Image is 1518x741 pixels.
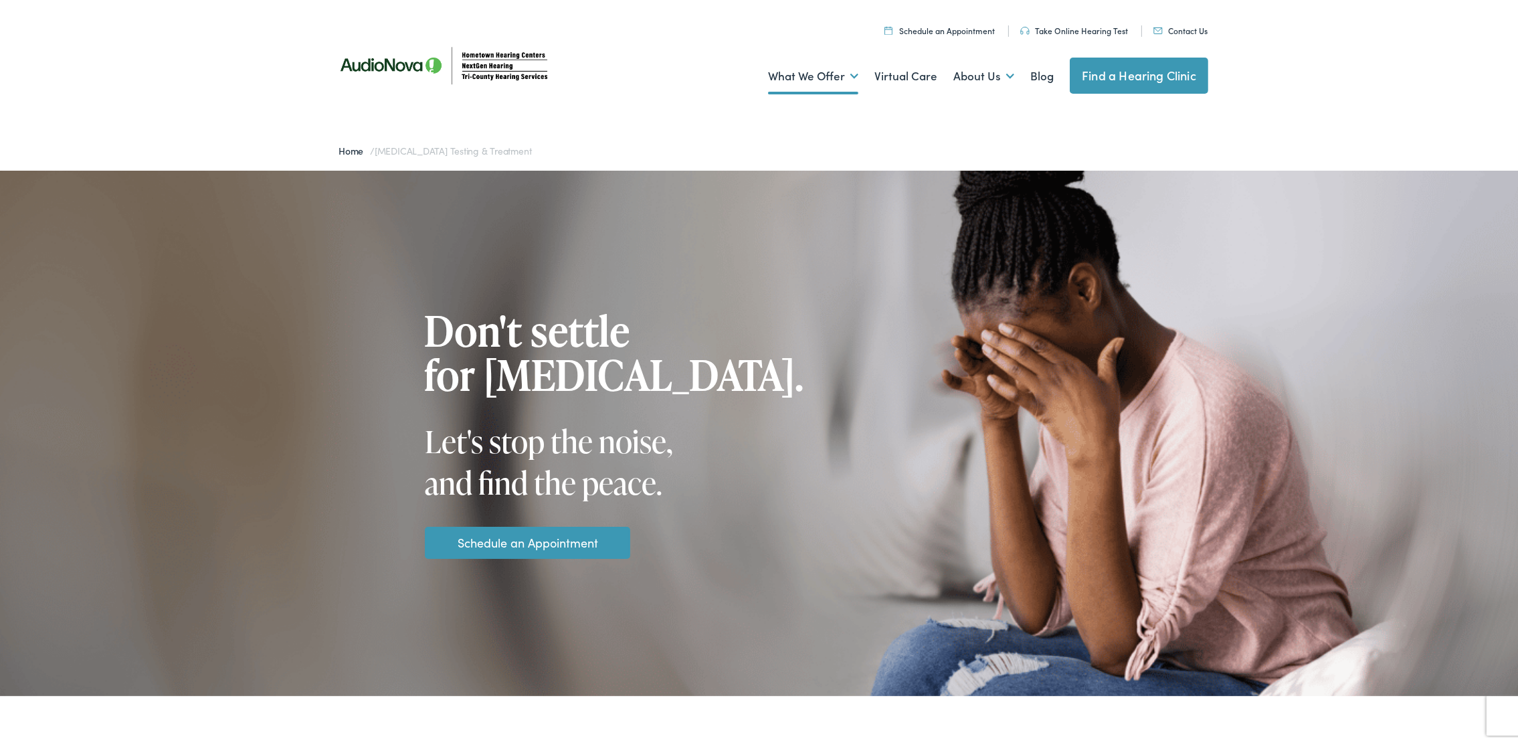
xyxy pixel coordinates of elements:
img: utility icon [1020,23,1030,31]
a: Blog [1030,48,1054,97]
img: utility icon [884,22,892,31]
a: What We Offer [768,48,858,97]
a: Virtual Care [874,48,937,97]
img: utility icon [1153,23,1163,30]
span: [MEDICAL_DATA] Testing & Treatment [375,140,532,153]
h1: Don't settle for [MEDICAL_DATA]. [425,305,804,393]
a: Home [339,140,370,153]
a: About Us [953,48,1014,97]
a: Schedule an Appointment [884,21,995,32]
span: / [339,140,531,153]
div: Let's stop the noise, and find the peace. [425,416,713,499]
a: Take Online Hearing Test [1020,21,1128,32]
a: Schedule an Appointment [458,529,598,548]
a: Contact Us [1153,21,1208,32]
a: Find a Hearing Clinic [1070,54,1208,90]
